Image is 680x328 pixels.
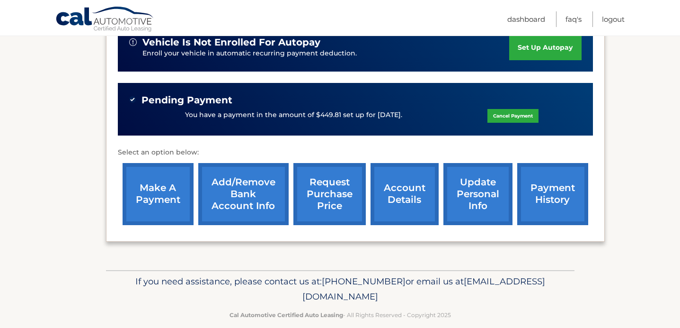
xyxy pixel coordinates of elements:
[112,310,568,320] p: - All Rights Reserved - Copyright 2025
[142,48,510,59] p: Enroll your vehicle in automatic recurring payment deduction.
[293,163,366,225] a: request purchase price
[230,311,343,319] strong: Cal Automotive Certified Auto Leasing
[118,147,593,158] p: Select an option below:
[443,163,512,225] a: update personal info
[565,11,582,27] a: FAQ's
[112,274,568,304] p: If you need assistance, please contact us at: or email us at
[517,163,588,225] a: payment history
[129,38,137,46] img: alert-white.svg
[602,11,625,27] a: Logout
[487,109,539,123] a: Cancel Payment
[55,6,155,34] a: Cal Automotive
[198,163,289,225] a: Add/Remove bank account info
[129,96,136,103] img: check-green.svg
[509,35,581,60] a: set up autopay
[507,11,545,27] a: Dashboard
[322,276,406,287] span: [PHONE_NUMBER]
[141,94,232,106] span: Pending Payment
[185,110,402,120] p: You have a payment in the amount of $449.81 set up for [DATE].
[123,163,194,225] a: make a payment
[371,163,439,225] a: account details
[142,36,320,48] span: vehicle is not enrolled for autopay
